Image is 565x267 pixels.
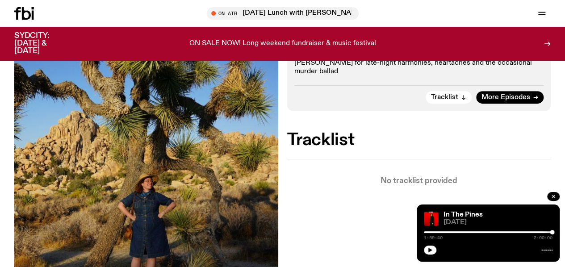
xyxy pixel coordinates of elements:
p: No tracklist provided [287,177,551,185]
p: The best new folk and cosmic-country, plus an old fave or two. [PERSON_NAME] for late-night harmo... [294,50,544,76]
span: 2:00:00 [534,236,552,240]
span: [DATE] [444,219,552,226]
h2: Tracklist [287,132,551,148]
button: On Air[DATE] Lunch with [PERSON_NAME] Upfold and [PERSON_NAME] // Labyrinth [207,7,359,20]
h3: SYDCITY: [DATE] & [DATE] [14,32,71,55]
a: In The Pines [444,211,483,218]
span: More Episodes [481,94,530,101]
span: Tracklist [431,94,458,101]
button: Tracklist [426,91,472,104]
p: ON SALE NOW! Long weekend fundraiser & music festival [189,40,376,48]
a: More Episodes [476,91,544,104]
span: 1:59:40 [424,236,443,240]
